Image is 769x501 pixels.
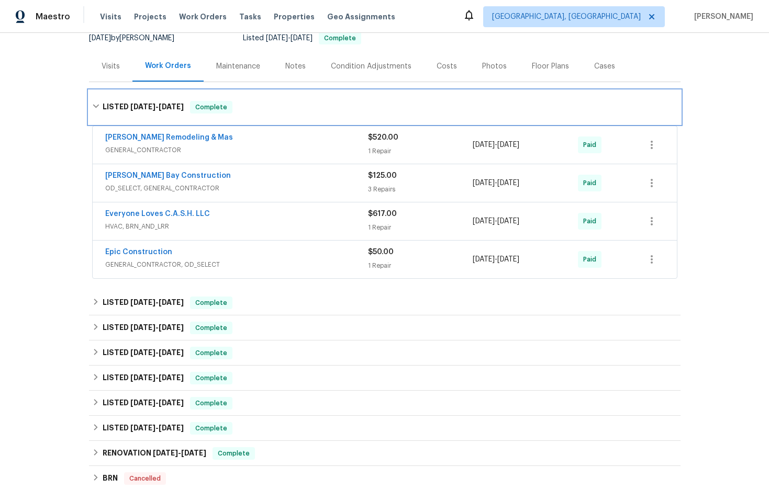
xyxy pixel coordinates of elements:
span: [DATE] [473,218,495,225]
span: [DATE] [473,141,495,149]
h6: LISTED [103,322,184,334]
span: - [266,35,313,42]
span: [DATE] [130,374,155,381]
div: Maintenance [216,61,260,72]
span: Paid [583,178,600,188]
h6: BRN [103,472,118,485]
h6: LISTED [103,347,184,359]
span: Paid [583,216,600,226]
span: HVAC, BRN_AND_LRR [105,221,368,232]
span: [DATE] [497,256,519,263]
span: [DATE] [159,324,184,331]
span: [DATE] [130,299,155,306]
span: Complete [191,298,231,308]
span: - [130,103,184,110]
span: [DATE] [181,449,206,457]
div: 1 Repair [368,146,473,156]
span: [DATE] [159,399,184,406]
h6: LISTED [103,372,184,384]
div: Visits [102,61,120,72]
span: Tasks [239,13,261,20]
h6: LISTED [103,397,184,409]
a: Epic Construction [105,248,172,256]
span: Geo Assignments [327,12,395,22]
span: [DATE] [89,35,111,42]
span: [DATE] [291,35,313,42]
span: Cancelled [125,473,165,484]
div: Photos [482,61,507,72]
div: LISTED [DATE]-[DATE]Complete [89,366,681,391]
span: [DATE] [153,449,178,457]
span: Paid [583,254,600,265]
span: - [473,216,519,226]
span: - [153,449,206,457]
a: [PERSON_NAME] Remodeling & Mas [105,134,233,141]
span: GENERAL_CONTRACTOR, OD_SELECT [105,259,368,270]
span: [DATE] [497,218,519,225]
span: Paid [583,140,600,150]
span: Complete [320,35,360,41]
div: LISTED [DATE]-[DATE]Complete [89,315,681,340]
a: [PERSON_NAME] Bay Construction [105,172,231,179]
span: [DATE] [497,141,519,149]
div: by [PERSON_NAME] [89,32,187,44]
span: [PERSON_NAME] [690,12,753,22]
span: Complete [191,102,231,112]
span: - [130,399,184,406]
span: GENERAL_CONTRACTOR [105,145,368,155]
span: Properties [274,12,315,22]
h6: LISTED [103,101,184,113]
span: [DATE] [130,103,155,110]
span: Projects [134,12,166,22]
span: Complete [191,423,231,434]
div: LISTED [DATE]-[DATE]Complete [89,416,681,441]
div: Work Orders [145,61,191,71]
span: Visits [100,12,121,22]
h6: LISTED [103,297,184,309]
span: [DATE] [159,424,184,431]
span: - [473,140,519,150]
span: - [130,374,184,381]
span: Complete [191,323,231,333]
span: - [130,324,184,331]
span: OD_SELECT, GENERAL_CONTRACTOR [105,183,368,193]
span: [DATE] [159,103,184,110]
span: - [130,299,184,306]
span: Complete [214,448,254,459]
span: $617.00 [368,210,397,218]
span: [DATE] [473,256,495,263]
div: BRN Cancelled [89,466,681,491]
span: Complete [191,398,231,408]
div: 1 Repair [368,222,473,233]
span: - [473,178,519,188]
div: LISTED [DATE]-[DATE]Complete [89,290,681,315]
span: [DATE] [130,324,155,331]
span: [DATE] [159,299,184,306]
div: Costs [437,61,457,72]
div: Cases [594,61,615,72]
span: [DATE] [159,349,184,356]
span: $125.00 [368,172,397,179]
span: $520.00 [368,134,398,141]
span: - [130,424,184,431]
span: Maestro [36,12,70,22]
span: Work Orders [179,12,227,22]
h6: LISTED [103,422,184,435]
div: Condition Adjustments [331,61,411,72]
span: [DATE] [497,179,519,187]
span: $50.00 [368,248,394,256]
span: [DATE] [130,424,155,431]
div: Floor Plans [532,61,569,72]
span: Complete [191,373,231,383]
div: 1 Repair [368,260,473,271]
h6: RENOVATION [103,447,206,460]
div: LISTED [DATE]-[DATE]Complete [89,340,681,366]
span: Complete [191,348,231,358]
span: Listed [243,35,361,42]
div: RENOVATION [DATE]-[DATE]Complete [89,441,681,466]
span: [DATE] [130,399,155,406]
div: LISTED [DATE]-[DATE]Complete [89,391,681,416]
div: 3 Repairs [368,184,473,195]
span: [GEOGRAPHIC_DATA], [GEOGRAPHIC_DATA] [492,12,641,22]
span: - [130,349,184,356]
